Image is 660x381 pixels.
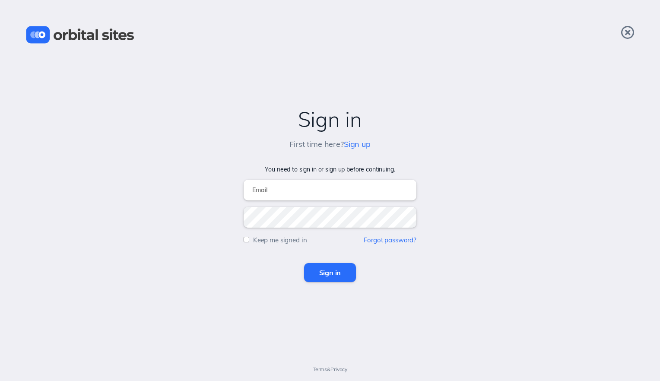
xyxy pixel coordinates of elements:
img: Orbital Sites Logo [26,26,134,44]
a: Sign up [344,139,371,149]
form: You need to sign in or sign up before continuing. [9,166,651,282]
a: Terms [313,366,327,372]
h2: Sign in [9,108,651,131]
a: Privacy [330,366,347,372]
input: Sign in [304,263,356,282]
h5: First time here? [289,140,371,149]
label: Keep me signed in [253,236,307,244]
input: Email [244,180,416,200]
a: Forgot password? [364,236,416,244]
